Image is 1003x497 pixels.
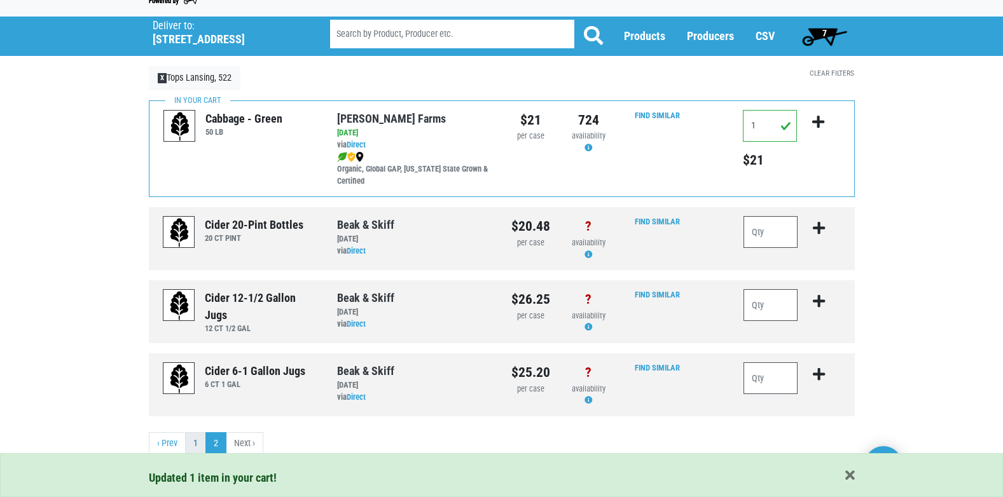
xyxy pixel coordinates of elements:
[511,362,550,383] div: $25.20
[822,28,827,38] span: 7
[635,111,680,120] a: Find Similar
[337,112,446,125] a: [PERSON_NAME] Farms
[153,32,298,46] h5: [STREET_ADDRESS]
[569,289,608,310] div: ?
[347,392,366,402] a: Direct
[163,217,195,248] img: placeholder-variety-43d6402dacf2d531de610a020419775a.svg
[153,17,307,46] span: Tops Lansing, 522 (2300 N Triphammer Rd #522, Ithaca, NY 14850, USA)
[569,110,608,130] div: 724
[337,364,394,378] a: Beak & Skiff
[635,217,680,226] a: Find Similar
[205,323,318,333] h6: 12 CT 1/2 GAL
[569,130,608,154] div: Availability may be subject to change.
[164,111,196,142] img: placeholder-variety-43d6402dacf2d531de610a020419775a.svg
[163,363,195,395] img: placeholder-variety-43d6402dacf2d531de610a020419775a.svg
[511,289,550,310] div: $26.25
[511,130,550,142] div: per case
[572,311,605,320] span: availability
[205,216,303,233] div: Cider 20-Pint Bottles
[356,152,364,162] img: map_marker-0e94453035b3232a4d21701695807de9.png
[205,110,282,127] div: Cabbage - Green
[743,152,797,168] h5: Total price
[635,290,680,299] a: Find Similar
[337,245,492,257] div: via
[149,432,855,455] nav: pager
[205,289,318,323] div: Cider 12-1/2 Gallon Jugs
[744,216,798,248] input: Qty
[511,216,550,236] div: $20.48
[687,29,734,43] a: Producers
[511,237,550,249] div: per case
[163,290,195,322] img: placeholder-variety-43d6402dacf2d531de610a020419775a.svg
[185,432,206,455] a: 1
[569,216,608,236] div: ?
[572,131,605,140] span: availability
[511,310,550,322] div: per case
[744,289,798,321] input: Qty
[347,140,366,149] a: Direct
[337,306,492,318] div: [DATE]
[205,432,226,455] a: 2
[569,362,608,383] div: ?
[158,73,167,83] span: X
[572,238,605,247] span: availability
[347,319,366,329] a: Direct
[149,66,241,90] a: XTops Lansing, 522
[337,152,347,162] img: leaf-e5c59151409436ccce96b2ca1b28e03c.png
[337,391,492,404] div: via
[624,29,665,43] a: Products
[511,110,550,130] div: $21
[205,379,305,389] h6: 6 CT 1 GAL
[511,383,550,395] div: per case
[337,233,492,245] div: [DATE]
[347,152,356,162] img: safety-e55c860ca8c00a9c171001a62a92dabd.png
[205,233,303,243] h6: 20 CT PINT
[205,127,282,137] h6: 50 LB
[153,20,298,32] p: Deliver to:
[572,384,605,393] span: availability
[337,291,394,304] a: Beak & Skiff
[337,218,394,231] a: Beak & Skiff
[337,151,492,187] div: Organic, Global GAP, [US_STATE] State Grown & Certified
[744,362,798,394] input: Qty
[337,379,492,391] div: [DATE]
[337,127,492,139] div: [DATE]
[330,20,574,48] input: Search by Product, Producer etc.
[810,69,854,78] a: Clear Filters
[337,318,492,330] div: via
[337,139,492,151] div: via
[205,362,305,379] div: Cider 6-1 Gallon Jugs
[149,469,855,486] div: Updated 1 item in your cart!
[743,110,797,142] input: Qty
[796,24,853,49] a: 7
[756,29,775,43] a: CSV
[347,246,366,255] a: Direct
[149,432,186,455] a: previous
[635,363,680,372] a: Find Similar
